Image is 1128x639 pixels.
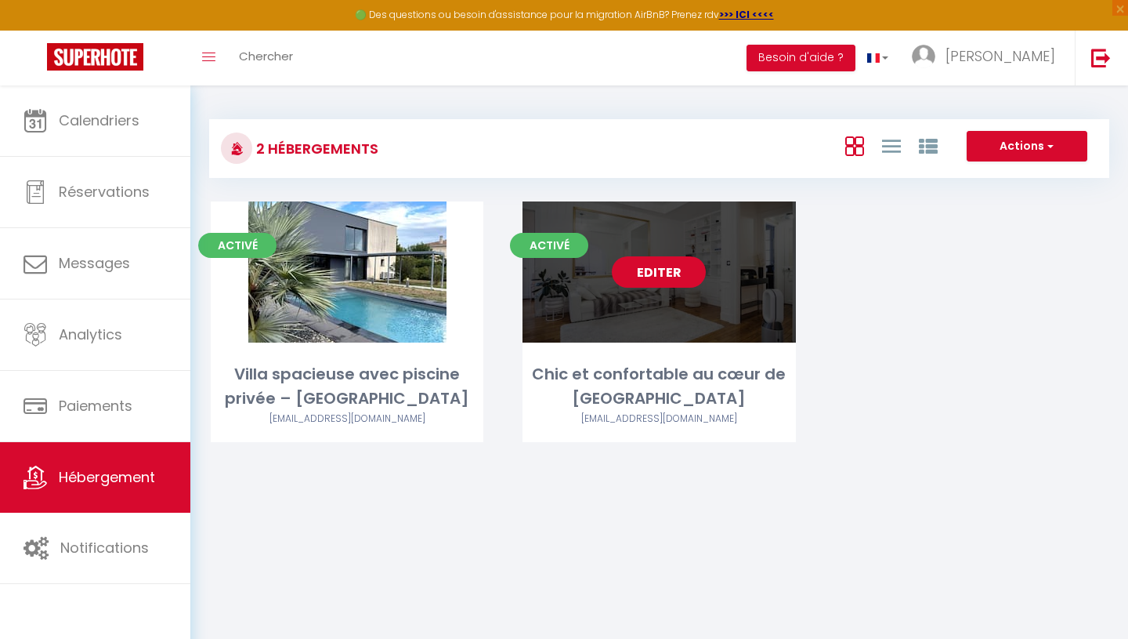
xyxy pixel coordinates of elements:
span: Messages [59,253,130,273]
a: Vue par Groupe [919,133,938,158]
span: Notifications [60,538,149,557]
span: Paiements [59,396,132,416]
span: Calendriers [59,111,139,130]
span: Analytics [59,325,122,344]
span: Hébergement [59,467,155,487]
a: Editer [612,256,706,288]
a: Vue en Box [845,133,864,158]
a: >>> ICI <<<< [719,8,774,21]
button: Besoin d'aide ? [747,45,855,71]
img: ... [912,45,935,68]
div: Airbnb [522,412,795,427]
div: Airbnb [211,412,483,427]
span: Activé [510,233,588,258]
span: Chercher [239,48,293,64]
h3: 2 Hébergements [252,131,378,166]
img: Super Booking [47,43,143,71]
a: Chercher [227,31,305,85]
div: Chic et confortable au cœur de [GEOGRAPHIC_DATA] [522,362,795,412]
span: Réservations [59,182,150,202]
span: Activé [198,233,277,258]
a: ... [PERSON_NAME] [900,31,1075,85]
div: Villa spacieuse avec piscine privée – [GEOGRAPHIC_DATA] [211,362,483,412]
button: Actions [967,131,1087,162]
a: Vue en Liste [882,133,901,158]
img: logout [1091,48,1111,67]
span: [PERSON_NAME] [945,46,1055,66]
